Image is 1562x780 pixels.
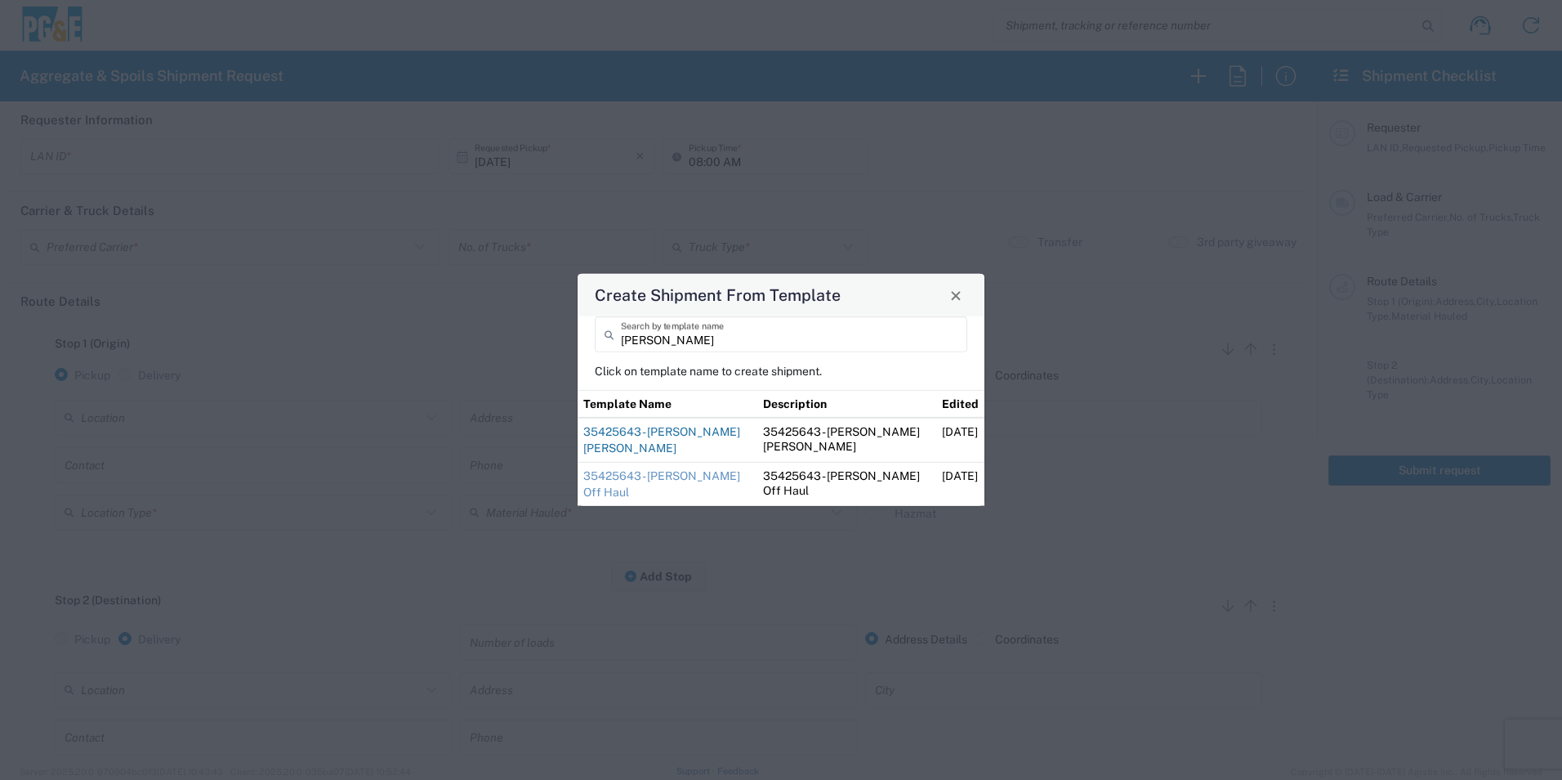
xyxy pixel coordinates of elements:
[757,463,937,507] td: 35425643 - [PERSON_NAME] Off Haul
[936,418,984,463] td: [DATE]
[595,364,967,379] p: Click on template name to create shipment.
[936,463,984,507] td: [DATE]
[578,390,757,418] th: Template Name
[595,283,841,307] h4: Create Shipment From Template
[583,469,740,499] a: 35425643 - [PERSON_NAME] Off Haul
[583,425,740,455] a: 35425643 - [PERSON_NAME] [PERSON_NAME]
[757,390,937,418] th: Description
[757,418,937,463] td: 35425643 - [PERSON_NAME] [PERSON_NAME]
[936,390,984,418] th: Edited
[944,284,967,307] button: Close
[578,390,984,506] table: Shipment templates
